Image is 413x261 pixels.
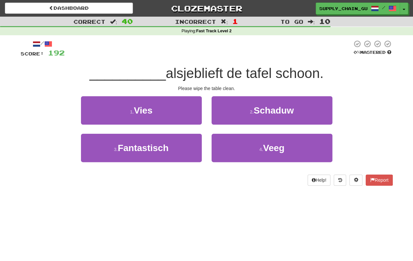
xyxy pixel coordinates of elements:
[263,143,284,153] span: Veeg
[196,29,232,33] strong: Fast Track Level 2
[308,19,315,24] span: :
[166,66,324,81] span: alsjeblieft de tafel schoon.
[212,134,332,162] button: 4.Veeg
[254,105,294,115] span: Schaduw
[81,134,202,162] button: 3.Fantastisch
[21,40,65,48] div: /
[308,175,331,186] button: Help!
[354,50,360,55] span: 0 %
[110,19,117,24] span: :
[319,6,368,11] span: Supply_Chain_Guy
[319,17,330,25] span: 10
[175,18,216,25] span: Incorrect
[382,5,385,10] span: /
[316,3,400,14] a: Supply_Chain_Guy /
[221,19,228,24] span: :
[250,109,254,115] small: 2 .
[259,147,263,152] small: 4 .
[280,18,303,25] span: To go
[366,175,392,186] button: Report
[130,109,134,115] small: 1 .
[334,175,346,186] button: Round history (alt+y)
[143,3,271,14] a: Clozemaster
[212,96,332,125] button: 2.Schaduw
[118,143,169,153] span: Fantastisch
[21,51,44,56] span: Score:
[48,49,65,57] span: 192
[81,96,202,125] button: 1.Vies
[73,18,105,25] span: Correct
[122,17,133,25] span: 40
[134,105,152,115] span: Vies
[352,50,393,55] div: Mastered
[21,85,393,92] div: Please wipe the table clean.
[114,147,118,152] small: 3 .
[89,66,166,81] span: __________
[232,17,238,25] span: 1
[5,3,133,14] a: Dashboard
